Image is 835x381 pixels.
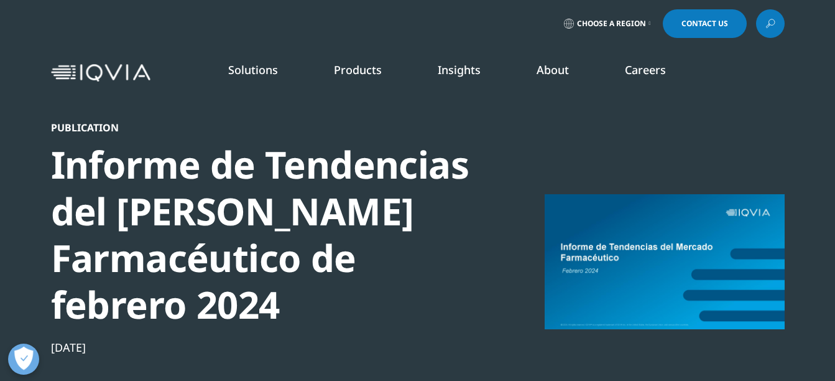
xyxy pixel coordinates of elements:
a: Products [334,62,382,77]
div: [DATE] [51,340,477,355]
span: Contact Us [681,20,728,27]
a: Careers [625,62,666,77]
div: Informe de Tendencias del [PERSON_NAME] Farmacéutico de febrero 2024 [51,141,477,328]
a: Insights [438,62,481,77]
a: Solutions [228,62,278,77]
a: About [537,62,569,77]
nav: Primary [155,44,785,102]
span: Choose a Region [577,19,646,29]
a: Contact Us [663,9,747,38]
div: Publication [51,121,477,134]
button: Abrir preferencias [8,344,39,375]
